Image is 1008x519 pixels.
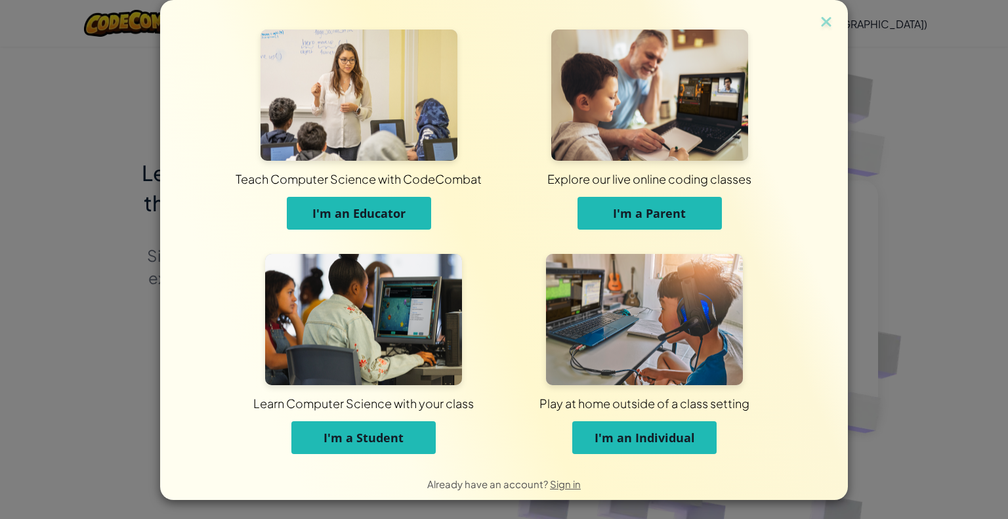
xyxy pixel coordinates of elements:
span: I'm a Student [324,430,404,446]
div: Play at home outside of a class setting [322,395,967,411]
img: For Parents [551,30,748,161]
span: I'm a Parent [613,205,686,221]
button: I'm a Student [291,421,436,454]
div: Explore our live online coding classes [312,171,987,187]
img: close icon [818,13,835,33]
img: For Individuals [546,254,743,385]
button: I'm an Educator [287,197,431,230]
img: For Educators [261,30,457,161]
span: Already have an account? [427,478,550,490]
span: I'm an Individual [595,430,695,446]
img: For Students [265,254,462,385]
button: I'm a Parent [577,197,722,230]
button: I'm an Individual [572,421,717,454]
a: Sign in [550,478,581,490]
span: I'm an Educator [312,205,406,221]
